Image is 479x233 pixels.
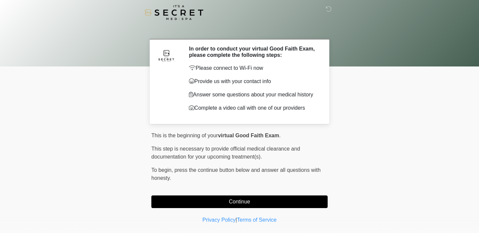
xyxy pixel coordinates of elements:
[189,91,318,99] p: Answer some questions about your medical history
[151,195,328,208] button: Continue
[146,24,333,36] h1: ‎ ‎
[156,46,176,65] img: Agent Avatar
[279,133,280,138] span: .
[189,104,318,112] p: Complete a video call with one of our providers
[218,133,279,138] strong: virtual Good Faith Exam
[203,217,236,223] a: Privacy Policy
[189,77,318,85] p: Provide us with your contact info
[236,217,237,223] a: |
[151,146,300,160] span: This step is necessary to provide official medical clearance and documentation for your upcoming ...
[189,46,318,58] h2: In order to conduct your virtual Good Faith Exam, please complete the following steps:
[151,167,174,173] span: To begin,
[151,167,321,181] span: press the continue button below and answer all questions with honesty.
[151,133,218,138] span: This is the beginning of your
[145,5,203,20] img: It's A Secret Med Spa Logo
[189,64,318,72] p: Please connect to Wi-Fi now
[237,217,276,223] a: Terms of Service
